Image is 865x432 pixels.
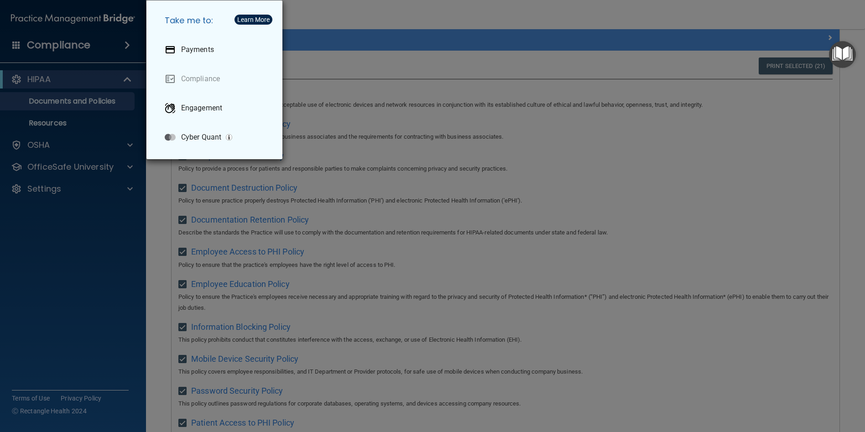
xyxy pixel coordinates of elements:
p: Cyber Quant [181,133,221,142]
a: Compliance [157,66,275,92]
p: Payments [181,45,214,54]
button: Open Resource Center [829,41,856,68]
a: Cyber Quant [157,125,275,150]
p: Engagement [181,104,222,113]
div: Learn More [237,16,270,23]
h5: Take me to: [157,8,275,33]
button: Learn More [234,15,272,25]
iframe: Drift Widget Chat Controller [707,367,854,404]
a: Engagement [157,95,275,121]
a: Payments [157,37,275,62]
